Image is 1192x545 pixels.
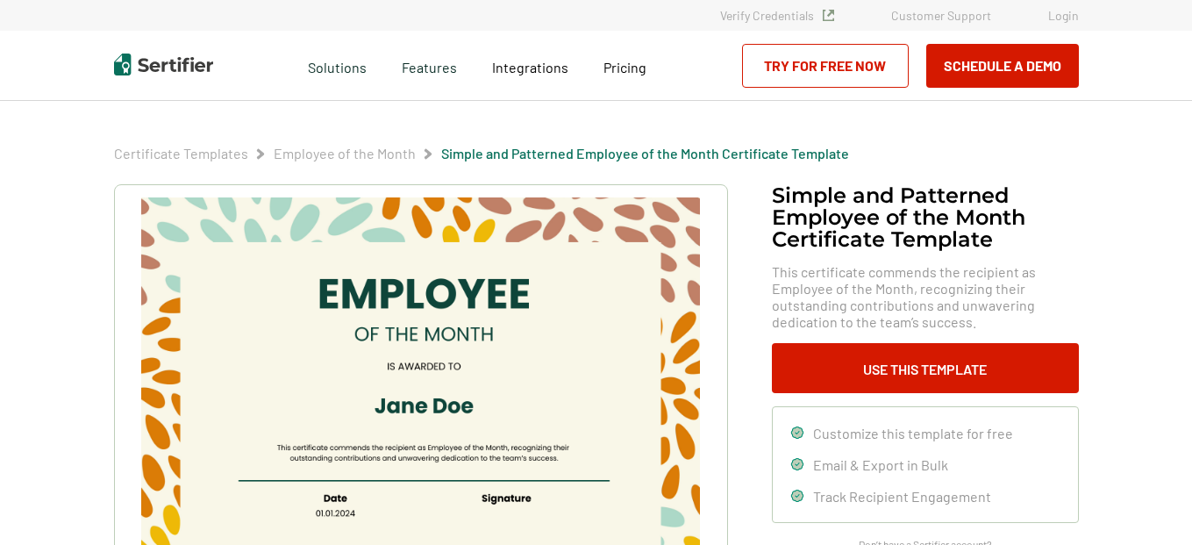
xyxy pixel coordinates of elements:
[813,488,991,505] span: Track Recipient Engagement
[114,145,248,162] span: Certificate Templates
[114,145,248,161] a: Certificate Templates
[308,54,367,76] span: Solutions
[114,54,213,75] img: Sertifier | Digital Credentialing Platform
[274,145,416,162] span: Employee of the Month
[274,145,416,161] a: Employee of the Month
[891,8,991,23] a: Customer Support
[1048,8,1079,23] a: Login
[772,184,1079,250] h1: Simple and Patterned Employee of the Month Certificate Template
[720,8,834,23] a: Verify Credentials
[742,44,909,88] a: Try for Free Now
[441,145,849,161] a: Simple and Patterned Employee of the Month Certificate Template
[114,145,849,162] div: Breadcrumb
[492,59,568,75] span: Integrations
[823,10,834,21] img: Verified
[441,145,849,162] span: Simple and Patterned Employee of the Month Certificate Template
[402,54,457,76] span: Features
[603,59,646,75] span: Pricing
[772,343,1079,393] button: Use This Template
[772,263,1079,330] span: This certificate commends the recipient as Employee of the Month, recognizing their outstanding c...
[492,54,568,76] a: Integrations
[813,456,948,473] span: Email & Export in Bulk
[813,425,1013,441] span: Customize this template for free
[603,54,646,76] a: Pricing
